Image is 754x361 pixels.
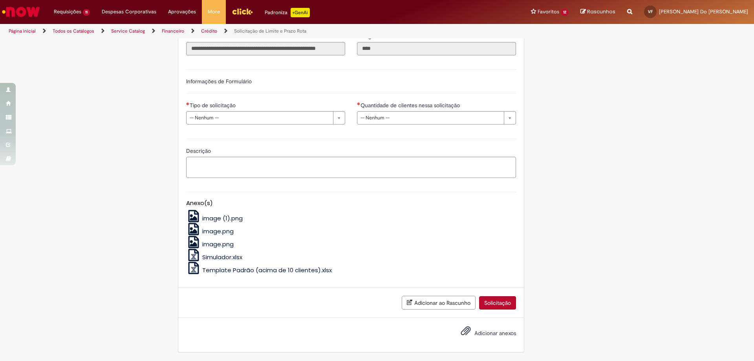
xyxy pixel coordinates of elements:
a: image.png [186,240,234,248]
span: Necessários [186,102,190,105]
span: image.png [202,240,234,248]
span: 11 [83,9,90,16]
span: Descrição [186,147,212,154]
span: Necessários [357,102,361,105]
span: Adicionar anexos [474,330,516,337]
input: Título [186,42,345,55]
span: -- Nenhum -- [361,112,500,124]
span: More [208,8,220,16]
button: Adicionar ao Rascunho [402,296,476,310]
button: Solicitação [479,296,516,310]
span: [PERSON_NAME] Do [PERSON_NAME] [659,8,748,15]
span: Aprovações [168,8,196,16]
a: Solicitação de Limite e Prazo Rota [234,28,306,34]
input: Código da Unidade [357,42,516,55]
span: image (1).png [202,214,243,222]
span: Somente leitura - Código da Unidade [357,33,405,40]
a: Página inicial [9,28,36,34]
button: Adicionar anexos [459,324,473,342]
a: image (1).png [186,214,243,222]
span: Requisições [54,8,81,16]
span: image.png [202,227,234,235]
a: Financeiro [162,28,184,34]
span: -- Nenhum -- [190,112,329,124]
a: Service Catalog [111,28,145,34]
span: Template Padrão (acima de 10 clientes).xlsx [202,266,332,274]
img: ServiceNow [1,4,41,20]
label: Informações de Formulário [186,78,252,85]
span: Simulador.xlsx [202,253,242,261]
ul: Trilhas de página [6,24,497,38]
a: Todos os Catálogos [53,28,94,34]
textarea: Descrição [186,157,516,178]
span: Somente leitura - Título [186,33,201,40]
a: Simulador.xlsx [186,253,243,261]
span: VF [648,9,653,14]
p: +GenAi [291,8,310,17]
div: Padroniza [265,8,310,17]
span: 12 [561,9,569,16]
a: image.png [186,227,234,235]
span: Despesas Corporativas [102,8,156,16]
span: Rascunhos [587,8,615,15]
a: Template Padrão (acima de 10 clientes).xlsx [186,266,332,274]
img: click_logo_yellow_360x200.png [232,5,253,17]
span: Favoritos [538,8,559,16]
a: Rascunhos [580,8,615,16]
span: Tipo de solicitação [190,102,237,109]
a: Crédito [201,28,217,34]
h5: Anexo(s) [186,200,516,207]
span: Quantidade de clientes nessa solicitação [361,102,461,109]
